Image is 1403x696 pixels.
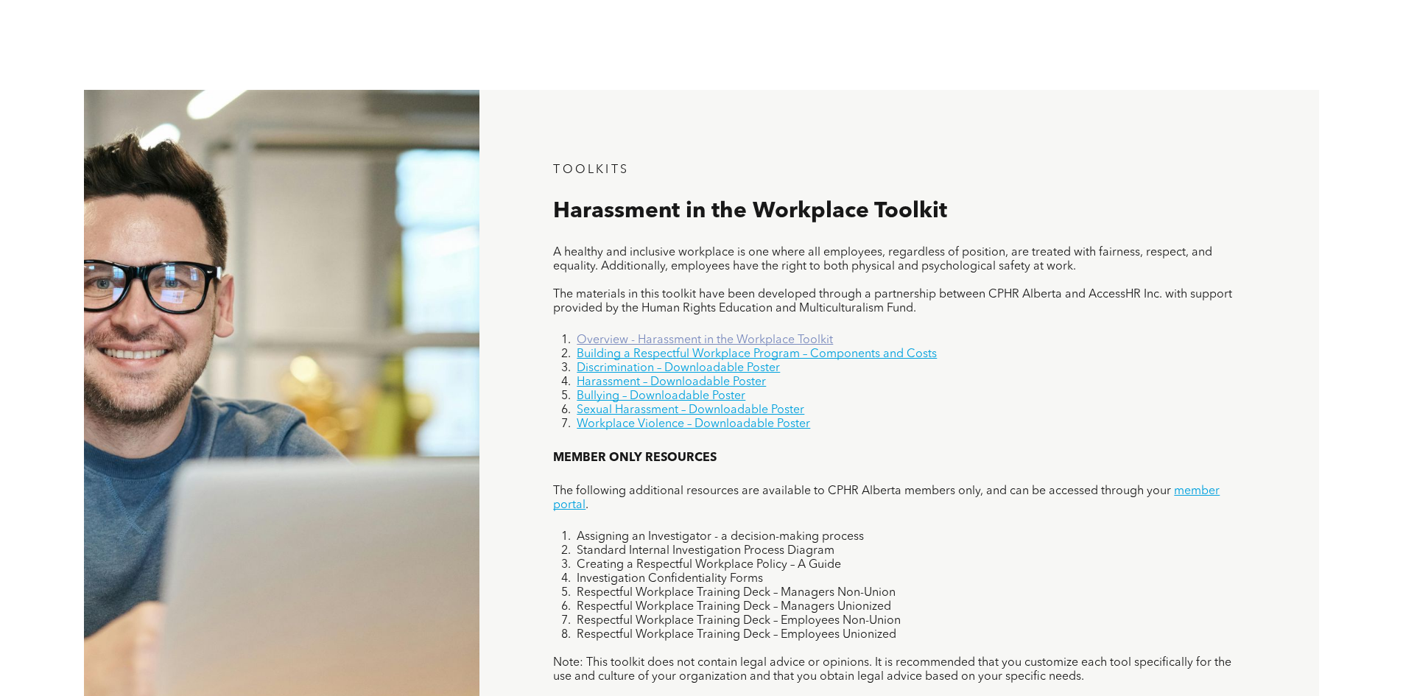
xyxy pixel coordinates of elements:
[577,418,810,430] a: Workplace Violence – Downloadable Poster
[577,615,901,627] span: Respectful Workplace Training Deck – Employees Non-Union
[577,601,891,613] span: Respectful Workplace Training Deck – Managers Unionized
[577,629,896,641] span: Respectful Workplace Training Deck – Employees Unionized
[577,390,745,402] a: Bullying – Downloadable Poster
[553,164,629,176] span: TOOLKITS
[577,362,780,374] a: Discrimination – Downloadable Poster
[577,404,804,416] a: Sexual Harassment – Downloadable Poster
[586,499,588,511] span: .
[577,587,896,599] span: Respectful Workplace Training Deck – Managers Non-Union
[577,559,841,571] span: Creating a Respectful Workplace Policy – A Guide
[577,334,833,346] a: Overview - Harassment in the Workplace Toolkit
[577,376,766,388] a: Harassment – Downloadable Poster
[577,531,864,543] span: Assigning an Investigator - a decision-making process
[577,545,834,557] span: Standard Internal Investigation Process Diagram
[577,573,763,585] span: Investigation Confidentiality Forms
[553,657,1231,683] span: Note: This toolkit does not contain legal advice or opinions. It is recommended that you customiz...
[577,348,937,360] a: Building a Respectful Workplace Program – Components and Costs
[553,247,1212,273] span: A healthy and inclusive workplace is one where all employees, regardless of position, are treated...
[553,452,717,464] span: MEMBER ONLY RESOURCES
[553,289,1232,314] span: The materials in this toolkit have been developed through a partnership between CPHR Alberta and ...
[553,200,947,222] span: Harassment in the Workplace Toolkit
[553,485,1171,497] span: The following additional resources are available to CPHR Alberta members only, and can be accesse...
